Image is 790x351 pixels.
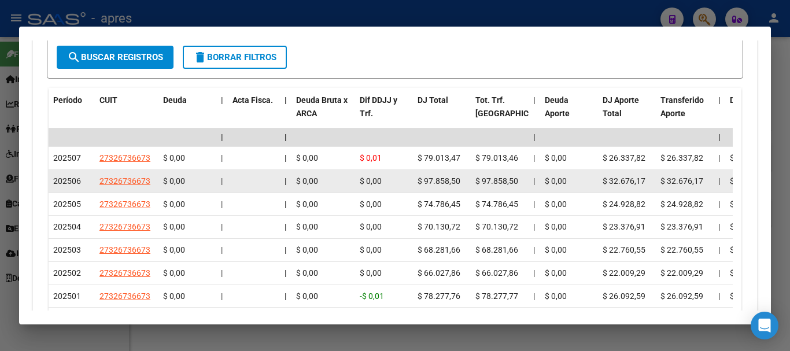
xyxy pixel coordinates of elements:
span: DJ Total [418,95,448,105]
span: | [285,199,286,209]
span: $ 66.027,86 [475,268,518,278]
span: $ 0,00 [296,199,318,209]
span: | [718,199,720,209]
span: $ 26.337,82 [660,153,703,162]
span: $ 0,00 [296,222,318,231]
span: $ 0,00 [163,153,185,162]
span: 27326736673 [99,199,150,209]
span: $ 0,00 [360,245,382,254]
span: Dif DDJJ y Trf. [360,95,397,118]
datatable-header-cell: Transferido Aporte [656,88,714,139]
span: | [221,176,223,186]
span: | [285,95,287,105]
span: $ 0,00 [730,268,752,278]
datatable-header-cell: CUIT [95,88,158,139]
span: $ 0,00 [545,176,567,186]
datatable-header-cell: Período [49,88,95,139]
span: Deuda Aporte [545,95,570,118]
datatable-header-cell: | [216,88,228,139]
span: Deuda Bruta x ARCA [296,95,348,118]
span: $ 74.786,45 [418,199,460,209]
span: $ 26.337,82 [603,153,645,162]
span: $ 0,01 [360,153,382,162]
span: | [221,199,223,209]
span: | [533,176,535,186]
span: $ 0,00 [296,268,318,278]
span: $ 26.092,59 [660,291,703,301]
span: 27326736673 [99,245,150,254]
span: 27326736673 [99,291,150,301]
span: $ 0,00 [296,245,318,254]
span: $ 78.277,76 [418,291,460,301]
span: 27326736673 [99,176,150,186]
span: $ 0,00 [163,176,185,186]
span: | [285,222,286,231]
span: 202506 [53,176,81,186]
span: $ 0,00 [163,268,185,278]
span: | [285,176,286,186]
span: | [718,95,721,105]
span: $ 24.928,82 [603,199,645,209]
span: | [221,153,223,162]
span: $ 22.760,55 [603,245,645,254]
span: | [718,245,720,254]
span: 202505 [53,199,81,209]
span: $ 0,00 [296,291,318,301]
div: Open Intercom Messenger [751,312,778,339]
span: 202502 [53,268,81,278]
span: $ 0,00 [545,199,567,209]
span: $ 0,00 [163,245,185,254]
span: $ 23.376,91 [660,222,703,231]
span: | [718,291,720,301]
span: | [718,176,720,186]
datatable-header-cell: Deuda Contr. [725,88,783,139]
span: $ 23.376,91 [603,222,645,231]
span: $ 0,00 [545,153,567,162]
mat-icon: delete [193,50,207,64]
span: $ 0,00 [296,153,318,162]
datatable-header-cell: Deuda Aporte [540,88,598,139]
span: $ 32.676,17 [660,176,703,186]
span: $ 26.092,59 [603,291,645,301]
span: $ 0,00 [360,268,382,278]
span: Período [53,95,82,105]
span: | [718,222,720,231]
span: | [221,132,223,142]
span: | [718,153,720,162]
span: | [533,153,535,162]
span: $ 0,00 [730,222,752,231]
span: $ 74.786,45 [475,199,518,209]
span: | [718,132,721,142]
span: $ 0,00 [163,199,185,209]
button: Buscar Registros [57,46,173,69]
span: | [285,245,286,254]
span: $ 0,00 [360,222,382,231]
span: $ 22.009,29 [660,268,703,278]
span: $ 68.281,66 [418,245,460,254]
span: $ 0,00 [545,268,567,278]
span: $ 32.676,17 [603,176,645,186]
span: $ 24.928,82 [660,199,703,209]
span: | [533,291,535,301]
span: 27326736673 [99,222,150,231]
span: 202504 [53,222,81,231]
span: $ 0,00 [545,245,567,254]
datatable-header-cell: | [280,88,291,139]
span: $ 22.009,29 [603,268,645,278]
span: | [533,199,535,209]
span: $ 97.858,50 [475,176,518,186]
span: $ 0,00 [545,222,567,231]
span: $ 0,00 [730,245,752,254]
span: | [533,132,536,142]
datatable-header-cell: Acta Fisca. [228,88,280,139]
span: $ 0,00 [730,176,752,186]
span: $ 79.013,47 [418,153,460,162]
span: | [285,132,287,142]
span: $ 97.858,50 [418,176,460,186]
datatable-header-cell: DJ Total [413,88,471,139]
span: $ 0,00 [296,176,318,186]
span: | [221,245,223,254]
span: $ 68.281,66 [475,245,518,254]
span: $ 70.130,72 [418,222,460,231]
span: | [533,268,535,278]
